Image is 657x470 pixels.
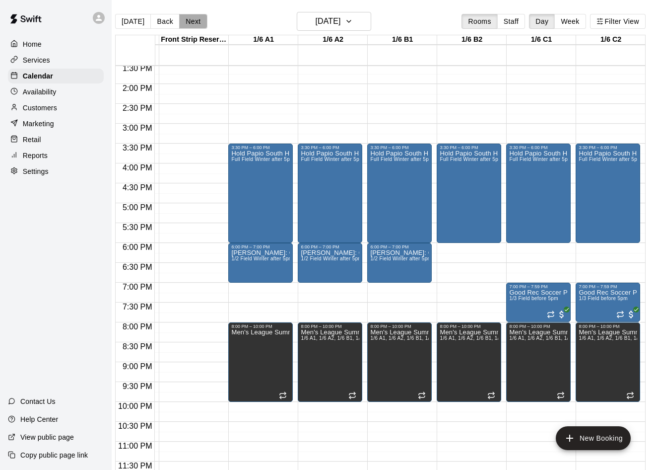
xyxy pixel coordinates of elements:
button: add [556,426,631,450]
span: 8:00 PM [120,322,155,331]
span: 7:00 PM [120,283,155,291]
span: Full Field Winter after 5pm or weekends SNFC or [GEOGRAPHIC_DATA] [440,157,612,162]
span: 10:00 PM [116,402,154,410]
div: 8:00 PM – 10:00 PM: Men's League Summer [506,322,571,402]
button: [DATE] [297,12,371,31]
div: 6:00 PM – 7:00 PM: Jeremy F: C License Session [367,243,432,283]
span: 2:00 PM [120,84,155,92]
span: Recurring event [626,392,634,399]
a: Calendar [8,69,104,83]
button: Back [150,14,180,29]
div: Availability [8,84,104,99]
button: [DATE] [115,14,151,29]
div: 3:30 PM – 6:00 PM [301,145,359,150]
span: 5:00 PM [120,203,155,212]
div: Front Strip Reservation [159,35,229,45]
span: Full Field Winter after 5pm or weekends SNFC or [GEOGRAPHIC_DATA] [370,157,542,162]
div: 8:00 PM – 10:00 PM [231,324,290,329]
span: 6:30 PM [120,263,155,271]
p: Home [23,39,42,49]
span: 11:30 PM [116,462,154,470]
div: 3:30 PM – 6:00 PM [440,145,498,150]
div: 8:00 PM – 10:00 PM [579,324,637,329]
p: Settings [23,166,49,176]
a: Customers [8,100,104,115]
span: 8:30 PM [120,342,155,351]
span: 11:00 PM [116,442,154,450]
div: 1/6 A2 [298,35,368,45]
span: 2:30 PM [120,104,155,112]
div: 8:00 PM – 10:00 PM: Men's League Summer [367,322,432,402]
p: Customers [23,103,57,113]
a: Settings [8,164,104,179]
div: 3:30 PM – 6:00 PM: Hold Papio South HS Football [506,144,571,243]
p: Copy public page link [20,450,88,460]
div: 3:30 PM – 6:00 PM [231,145,290,150]
span: 6:00 PM [120,243,155,251]
div: 8:00 PM – 10:00 PM [370,324,429,329]
p: Reports [23,151,48,160]
span: Recurring event [279,392,287,399]
div: 8:00 PM – 10:00 PM: Men's League Summer [576,322,640,402]
p: Retail [23,135,41,145]
p: Contact Us [20,396,56,406]
div: 7:00 PM – 7:59 PM [579,284,637,289]
div: 7:00 PM – 7:59 PM: Good Rec Soccer Pick up [506,283,571,322]
span: 5:30 PM [120,223,155,232]
p: Availability [23,87,57,97]
div: 8:00 PM – 10:00 PM [440,324,498,329]
span: 9:00 PM [120,362,155,371]
div: 6:00 PM – 7:00 PM [370,244,429,249]
p: Services [23,55,50,65]
span: Full Field Winter after 5pm or weekends SNFC or [GEOGRAPHIC_DATA] [301,157,473,162]
span: 1/2 Field Winter after 5pm or weekends [370,256,463,261]
span: 1/3 Field before 5pm [579,296,627,301]
span: 1/3 Field before 5pm [509,296,558,301]
button: Rooms [461,14,497,29]
div: 3:30 PM – 6:00 PM [370,145,429,150]
div: 6:00 PM – 7:00 PM: Jeremy F: C License Session [228,243,293,283]
p: Marketing [23,119,54,129]
div: 3:30 PM – 6:00 PM [579,145,637,150]
div: 3:30 PM – 6:00 PM: Hold Papio South HS Football [367,144,432,243]
span: 1/6 A1, 1/6 A2, 1/6 B1, 1/6 B2, 1/6 C1, 1/6 C2 [301,335,408,341]
span: 9:30 PM [120,382,155,391]
span: 1/6 A1, 1/6 A2, 1/6 B1, 1/6 B2, 1/6 C1, 1/6 C2 [440,335,547,341]
div: 3:30 PM – 6:00 PM: Hold Papio South HS Football [437,144,501,243]
p: Calendar [23,71,53,81]
span: Recurring event [418,392,426,399]
div: Services [8,53,104,68]
div: 8:00 PM – 10:00 PM: Men's League Summer [298,322,362,402]
a: Reports [8,148,104,163]
div: 1/6 C1 [507,35,576,45]
span: 1/2 Field Winter after 5pm or weekends [301,256,394,261]
div: 3:30 PM – 6:00 PM: Hold Papio South HS Football [228,144,293,243]
span: 1/2 Field Winter after 5pm or weekends [231,256,324,261]
div: 1/6 B1 [368,35,437,45]
span: Recurring event [348,392,356,399]
span: 4:00 PM [120,163,155,172]
span: Recurring event [557,392,565,399]
span: 3:00 PM [120,124,155,132]
div: 3:30 PM – 6:00 PM: Hold Papio South HS Football [298,144,362,243]
span: 7:30 PM [120,303,155,311]
span: 1:30 PM [120,64,155,73]
a: Home [8,37,104,52]
div: 8:00 PM – 10:00 PM [509,324,568,329]
button: Staff [497,14,526,29]
a: Retail [8,132,104,147]
span: 3:30 PM [120,144,155,152]
a: Marketing [8,116,104,131]
div: 6:00 PM – 7:00 PM: Jeremy F: C License Session [298,243,362,283]
div: 1/6 C2 [576,35,646,45]
h6: [DATE] [315,14,340,28]
span: Recurring event [547,311,555,318]
div: 3:30 PM – 6:00 PM: Hold Papio South HS Football [576,144,640,243]
span: All customers have paid [557,310,567,319]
